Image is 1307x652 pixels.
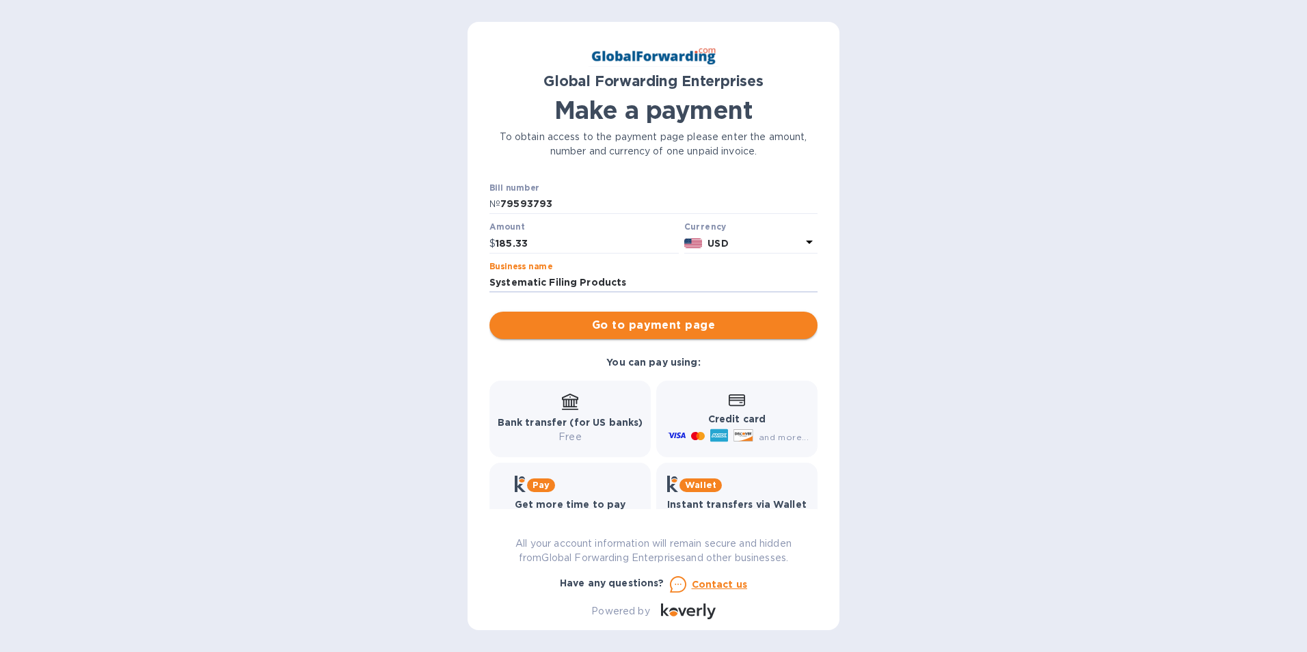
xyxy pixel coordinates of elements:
input: 0.00 [496,233,679,254]
b: USD [708,238,728,249]
span: Go to payment page [500,317,807,334]
p: $ [489,236,496,251]
input: Enter business name [489,273,818,293]
b: Pay [533,480,550,490]
label: Bill number [489,184,539,192]
label: Business name [489,262,552,271]
b: Currency [684,221,727,232]
span: and more... [759,432,809,442]
b: Have any questions? [560,578,664,588]
p: To obtain access to the payment page please enter the amount, number and currency of one unpaid i... [489,130,818,159]
u: Contact us [692,579,748,590]
h1: Make a payment [489,96,818,124]
b: Wallet [685,480,716,490]
b: Bank transfer (for US banks) [498,417,643,428]
b: Get more time to pay [515,499,626,510]
input: Enter bill number [500,194,818,215]
p: Powered by [591,604,649,619]
b: Instant transfers via Wallet [667,499,807,510]
b: Global Forwarding Enterprises [543,72,764,90]
button: Go to payment page [489,312,818,339]
p: Free [498,430,643,444]
b: Credit card [708,413,766,424]
label: Amount [489,223,524,232]
img: USD [684,239,703,248]
b: You can pay using: [606,357,700,368]
p: All your account information will remain secure and hidden from Global Forwarding Enterprises and... [489,536,818,565]
p: № [489,197,500,211]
